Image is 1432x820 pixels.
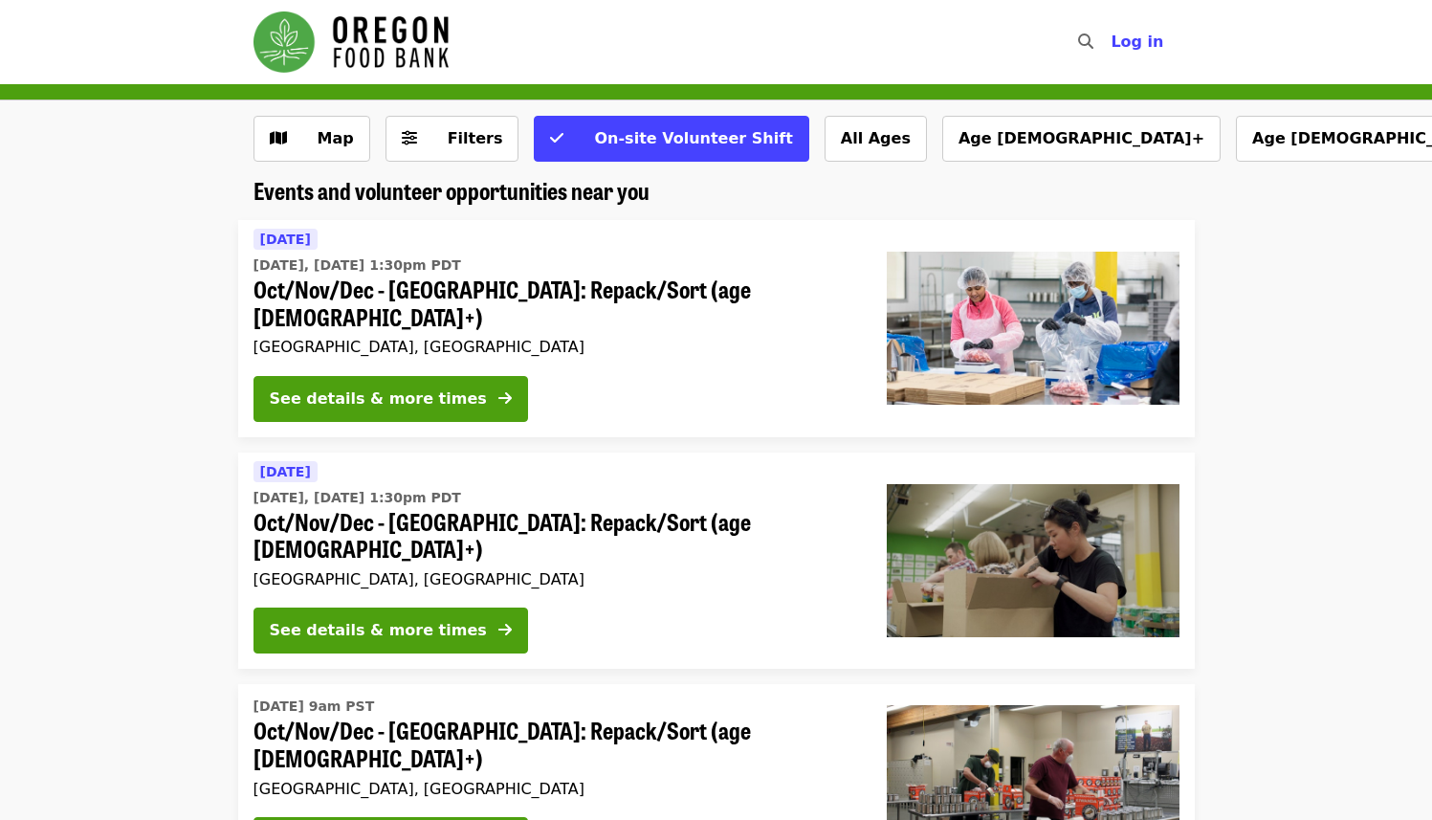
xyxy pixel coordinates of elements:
button: See details & more times [253,608,528,654]
div: See details & more times [270,619,487,642]
span: Oct/Nov/Dec - [GEOGRAPHIC_DATA]: Repack/Sort (age [DEMOGRAPHIC_DATA]+) [253,276,856,331]
img: Oct/Nov/Dec - Portland: Repack/Sort (age 8+) organized by Oregon Food Bank [887,484,1179,637]
div: [GEOGRAPHIC_DATA], [GEOGRAPHIC_DATA] [253,570,856,588]
input: Search [1105,19,1120,65]
button: Show map view [253,116,370,162]
i: sliders-h icon [402,129,417,147]
span: Events and volunteer opportunities near you [253,173,650,207]
button: On-site Volunteer Shift [534,116,808,162]
button: Log in [1095,23,1179,61]
i: arrow-right icon [498,621,512,639]
time: [DATE] 9am PST [253,697,375,717]
time: [DATE], [DATE] 1:30pm PDT [253,488,461,508]
a: See details for "Oct/Nov/Dec - Beaverton: Repack/Sort (age 10+)" [238,220,1195,437]
span: Oct/Nov/Dec - [GEOGRAPHIC_DATA]: Repack/Sort (age [DEMOGRAPHIC_DATA]+) [253,717,856,772]
button: All Ages [825,116,927,162]
img: Oct/Nov/Dec - Beaverton: Repack/Sort (age 10+) organized by Oregon Food Bank [887,252,1179,405]
button: Filters (0 selected) [386,116,519,162]
time: [DATE], [DATE] 1:30pm PDT [253,255,461,276]
span: [DATE] [260,464,311,479]
span: [DATE] [260,232,311,247]
a: See details for "Oct/Nov/Dec - Portland: Repack/Sort (age 8+)" [238,453,1195,670]
span: Map [318,129,354,147]
span: Filters [448,129,503,147]
span: Oct/Nov/Dec - [GEOGRAPHIC_DATA]: Repack/Sort (age [DEMOGRAPHIC_DATA]+) [253,508,856,564]
img: Oregon Food Bank - Home [253,11,449,73]
div: [GEOGRAPHIC_DATA], [GEOGRAPHIC_DATA] [253,338,856,356]
i: map icon [270,129,287,147]
span: On-site Volunteer Shift [594,129,792,147]
i: search icon [1078,33,1093,51]
div: [GEOGRAPHIC_DATA], [GEOGRAPHIC_DATA] [253,780,856,798]
div: See details & more times [270,388,487,410]
span: Log in [1111,33,1163,51]
i: arrow-right icon [498,389,512,408]
i: check icon [550,129,563,147]
button: Age [DEMOGRAPHIC_DATA]+ [942,116,1221,162]
button: See details & more times [253,376,528,422]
